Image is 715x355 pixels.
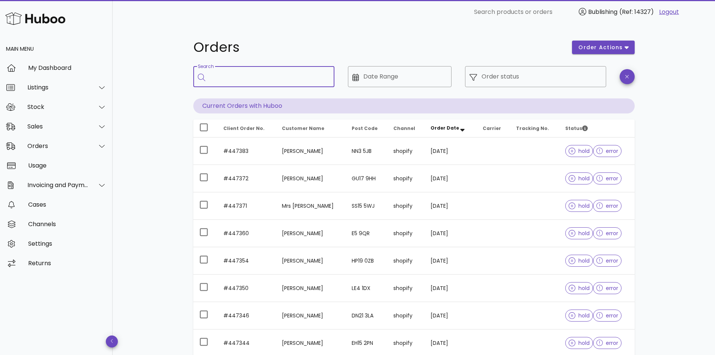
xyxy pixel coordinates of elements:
th: Order Date: Sorted descending. Activate to remove sorting. [424,119,476,137]
span: (Ref: 14327) [619,8,654,16]
td: [PERSON_NAME] [276,137,346,165]
td: [DATE] [424,137,476,165]
span: hold [569,148,590,154]
p: Current Orders with Huboo [193,98,635,113]
td: [DATE] [424,220,476,247]
td: SS15 5WJ [346,192,387,220]
td: [DATE] [424,192,476,220]
td: shopify [387,165,424,192]
div: Returns [28,260,107,267]
span: error [596,286,619,291]
td: [PERSON_NAME] [276,275,346,302]
th: Customer Name [276,119,346,137]
span: hold [569,176,590,181]
h1: Orders [193,41,563,54]
span: Channel [393,125,415,131]
td: GU17 9HH [346,165,387,192]
td: E5 9QR [346,220,387,247]
td: [PERSON_NAME] [276,247,346,275]
td: [DATE] [424,247,476,275]
div: Sales [27,123,89,130]
span: hold [569,313,590,318]
td: DN21 3LA [346,302,387,329]
span: order actions [578,44,623,51]
td: Mrs [PERSON_NAME] [276,192,346,220]
span: error [596,176,619,181]
span: Client Order No. [223,125,265,131]
span: error [596,148,619,154]
div: Usage [28,162,107,169]
div: Cases [28,201,107,208]
th: Channel [387,119,424,137]
th: Post Code [346,119,387,137]
div: Stock [27,103,89,110]
td: [DATE] [424,165,476,192]
td: [PERSON_NAME] [276,220,346,247]
td: #447371 [217,192,276,220]
td: #447354 [217,247,276,275]
div: Channels [28,221,107,228]
td: #447360 [217,220,276,247]
td: shopify [387,302,424,329]
td: LE4 1DX [346,275,387,302]
td: [DATE] [424,302,476,329]
div: Settings [28,240,107,247]
span: hold [569,203,590,208]
label: Search [198,64,214,69]
td: HP19 0ZB [346,247,387,275]
span: error [596,313,619,318]
th: Client Order No. [217,119,276,137]
td: #447383 [217,137,276,165]
div: Listings [27,84,89,91]
th: Status [559,119,634,137]
span: Status [565,125,588,131]
span: Carrier [483,125,501,131]
span: error [596,231,619,236]
td: [PERSON_NAME] [276,165,346,192]
td: shopify [387,192,424,220]
td: #447346 [217,302,276,329]
span: hold [569,258,590,263]
a: Logout [659,8,679,17]
button: order actions [572,41,634,54]
td: #447350 [217,275,276,302]
span: error [596,203,619,208]
span: Tracking No. [516,125,549,131]
span: Bublishing [588,8,617,16]
th: Carrier [477,119,510,137]
td: [PERSON_NAME] [276,302,346,329]
span: Post Code [352,125,378,131]
td: NN3 5JB [346,137,387,165]
span: hold [569,340,590,346]
td: [DATE] [424,275,476,302]
td: shopify [387,247,424,275]
img: Huboo Logo [5,11,65,27]
span: hold [569,231,590,236]
span: Order Date [431,125,459,131]
div: Orders [27,142,89,150]
td: #447372 [217,165,276,192]
span: hold [569,286,590,291]
span: Customer Name [282,125,324,131]
td: shopify [387,137,424,165]
th: Tracking No. [510,119,560,137]
td: shopify [387,275,424,302]
td: shopify [387,220,424,247]
div: Invoicing and Payments [27,181,89,189]
span: error [596,340,619,346]
span: error [596,258,619,263]
div: My Dashboard [28,64,107,71]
